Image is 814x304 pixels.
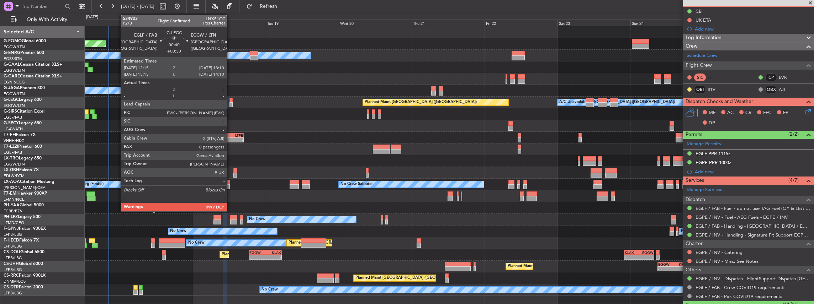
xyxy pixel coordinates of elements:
span: F-HECD [4,238,19,243]
a: EGPE / INV - Dispatch - FlightSupport Dispatch [GEOGRAPHIC_DATA] [696,276,810,282]
a: CS-RRCFalcon 900LX [4,273,46,278]
a: G-JAGAPhenom 300 [4,86,45,90]
span: Charter [686,240,703,248]
span: G-SPCY [4,121,19,125]
a: EGGW/LTN [4,162,25,167]
a: T7-LZZIPraetor 600 [4,145,42,149]
div: Planned Maint [GEOGRAPHIC_DATA] ([GEOGRAPHIC_DATA]) [222,249,334,260]
span: LX-TRO [4,156,19,161]
span: CR [745,109,751,116]
span: T7-FFI [4,133,16,137]
a: [PERSON_NAME]/QSA [4,185,46,190]
div: EGGW [639,250,654,255]
span: Leg Information [686,34,721,42]
a: EGLF / FAB - Pax COVID19 requirements [696,293,782,299]
a: EGLF / FAB - Fuel - do not use TAG Fuel (OY & LEA only) EGLF / FAB [696,205,810,211]
a: CS-DOUGlobal 6500 [4,250,44,254]
div: VHHH [211,133,227,137]
a: 9H-YAAGlobal 5000 [4,203,44,207]
a: LFMN/NCE [4,197,25,202]
a: T7-EMIHawker 900XP [4,191,47,196]
div: - [211,138,227,142]
a: EGPE / INV - Fuel - AEG Fuels - EGPE / INV [696,214,788,220]
a: EGLF/FAB [4,115,22,120]
div: No Crew [681,226,697,237]
a: EGLF/FAB [4,150,22,155]
span: Dispatch Checks and Weather [686,98,753,106]
a: EGSS/STN [4,56,22,61]
button: Only With Activity [8,14,77,25]
a: DNMM/LOS [4,279,26,284]
a: Manage Services [687,186,722,194]
span: Permits [686,131,702,139]
a: EGPE / INV - Misc. See Notes [696,258,758,264]
div: EGPE PPR 1000z [696,159,731,165]
a: G-SIRSCitation Excel [4,109,44,114]
span: G-JAGA [4,86,20,90]
div: - - [708,74,724,81]
div: Add new [695,169,810,175]
a: F-HECDFalcon 7X [4,238,39,243]
div: OBX [765,86,777,93]
div: Planned Maint [GEOGRAPHIC_DATA] ([GEOGRAPHIC_DATA]) [508,261,620,272]
span: CS-RRC [4,273,19,278]
span: Others [686,266,701,274]
span: G-FOMO [4,39,22,43]
span: FFC [763,109,771,116]
div: [DATE] [86,14,98,20]
a: LFPB/LBG [4,267,22,272]
span: CS-DOU [4,250,20,254]
div: Thu 21 [412,20,485,26]
a: F-GPNJFalcon 900EX [4,227,46,231]
a: LX-AOACitation Mustang [4,180,54,184]
div: EGGW [658,262,674,266]
a: LFPB/LBG [4,244,22,249]
div: - [625,255,639,259]
a: Schedule Crew [687,52,718,59]
a: LGAV/ATH [4,126,23,132]
span: Only With Activity [18,17,75,22]
a: EGLF / FAB - Handling - [GEOGRAPHIC_DATA] / EGLF / FAB [696,223,810,229]
span: CS-JHH [4,262,19,266]
a: EVK [779,74,795,81]
span: LX-AOA [4,180,20,184]
a: CS-JHHGlobal 6000 [4,262,43,266]
span: 9H-YAA [4,203,20,207]
a: AJI [779,86,795,93]
a: FCBB/BZV [4,208,22,214]
span: LX-GBH [4,168,19,172]
span: G-LEGC [4,98,19,102]
span: 9H-LPZ [4,215,18,219]
a: EGLF / FAB - Crew COVID19 requirements [696,284,786,291]
span: T7-LZZI [4,145,18,149]
div: CB [696,8,702,14]
a: VHHH/HKG [4,138,25,143]
div: Sat 23 [557,20,630,26]
div: EGGW [249,250,265,255]
span: Services [686,177,704,185]
div: Planned Maint [GEOGRAPHIC_DATA] ([GEOGRAPHIC_DATA]) [365,97,477,108]
div: No Crew [170,226,186,237]
div: No Crew [188,238,205,248]
button: Refresh [243,1,286,12]
div: SIC [694,74,706,81]
a: STV [708,86,724,93]
div: - [227,138,243,142]
span: DP [709,120,715,127]
a: LFPB/LBG [4,232,22,237]
div: No Crew Sabadell [340,179,374,190]
a: EGGW/LTN [4,68,25,73]
div: Fri 22 [485,20,557,26]
a: EGPE / INV - Handling - Signature Flt Support EGPE / INV [696,232,810,238]
div: KLAX [625,250,639,255]
div: Add new [695,26,810,32]
a: LFMD/CEQ [4,220,24,226]
a: Manage Permits [687,141,721,148]
div: - [249,255,265,259]
a: EGGW/LTN [4,91,25,97]
div: Mon 18 [193,20,266,26]
span: MF [709,109,715,116]
a: T7-FFIFalcon 7X [4,133,36,137]
div: Planned Maint [GEOGRAPHIC_DATA] ([GEOGRAPHIC_DATA]) [289,238,401,248]
div: - [658,267,674,271]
